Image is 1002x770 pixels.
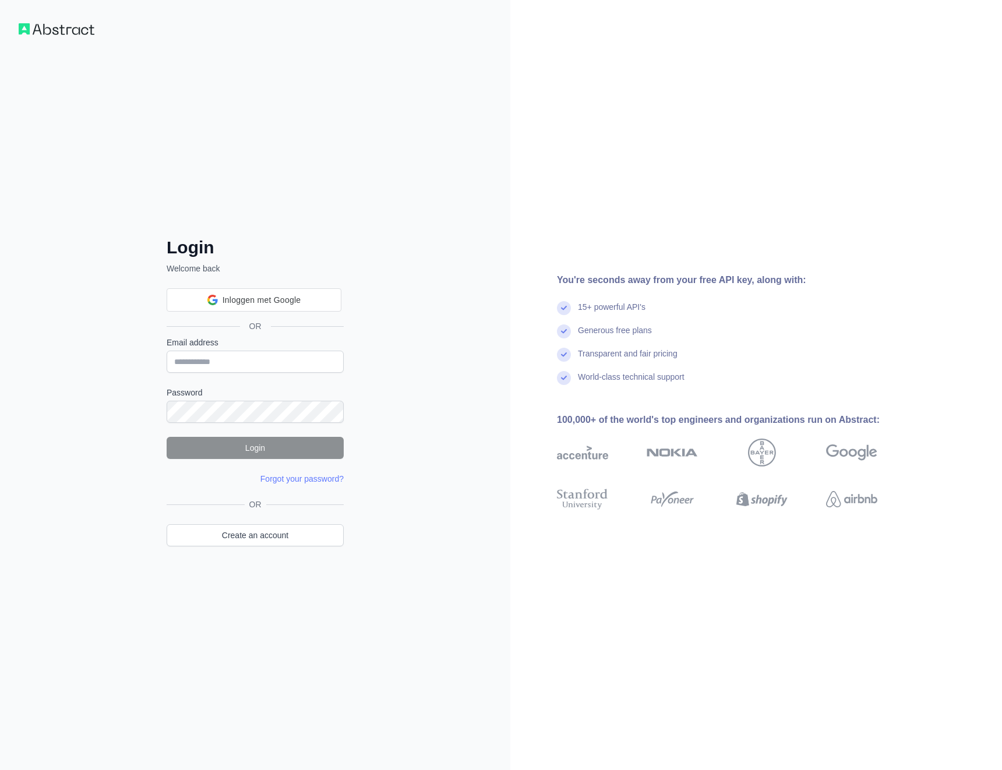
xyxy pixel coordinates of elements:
[826,439,877,467] img: google
[578,371,685,394] div: World-class technical support
[578,301,645,324] div: 15+ powerful API's
[167,437,344,459] button: Login
[578,324,652,348] div: Generous free plans
[260,474,344,483] a: Forgot your password?
[167,288,341,312] div: Inloggen met Google
[557,439,608,467] img: accenture
[557,486,608,512] img: stanford university
[167,263,344,274] p: Welcome back
[223,294,301,306] span: Inloggen met Google
[240,320,271,332] span: OR
[245,499,266,510] span: OR
[557,348,571,362] img: check mark
[167,524,344,546] a: Create an account
[19,23,94,35] img: Workflow
[826,486,877,512] img: airbnb
[557,301,571,315] img: check mark
[557,324,571,338] img: check mark
[167,337,344,348] label: Email address
[557,273,915,287] div: You're seconds away from your free API key, along with:
[748,439,776,467] img: bayer
[167,237,344,258] h2: Login
[647,486,698,512] img: payoneer
[557,371,571,385] img: check mark
[736,486,788,512] img: shopify
[167,387,344,398] label: Password
[557,413,915,427] div: 100,000+ of the world's top engineers and organizations run on Abstract:
[578,348,678,371] div: Transparent and fair pricing
[647,439,698,467] img: nokia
